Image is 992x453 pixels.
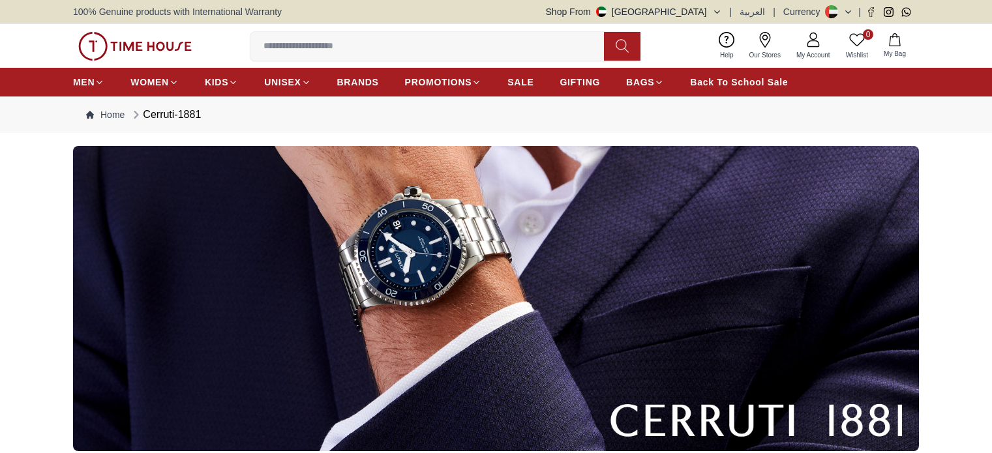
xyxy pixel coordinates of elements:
[690,70,788,94] a: Back To School Sale
[884,7,894,17] a: Instagram
[876,31,914,61] button: My Bag
[507,76,534,89] span: SALE
[73,70,104,94] a: MEN
[742,29,789,63] a: Our Stores
[264,76,301,89] span: UNISEX
[791,50,835,60] span: My Account
[130,76,169,89] span: WOMEN
[626,76,654,89] span: BAGS
[901,7,911,17] a: Whatsapp
[337,70,379,94] a: BRANDS
[73,96,919,133] nav: Breadcrumb
[715,50,739,60] span: Help
[546,5,722,18] button: Shop From[GEOGRAPHIC_DATA]
[879,49,911,59] span: My Bag
[838,29,876,63] a: 0Wishlist
[405,76,472,89] span: PROMOTIONS
[712,29,742,63] a: Help
[841,50,873,60] span: Wishlist
[773,5,775,18] span: |
[130,107,201,123] div: Cerruti-1881
[866,7,876,17] a: Facebook
[337,76,379,89] span: BRANDS
[596,7,607,17] img: United Arab Emirates
[690,76,788,89] span: Back To School Sale
[130,70,179,94] a: WOMEN
[863,29,873,40] span: 0
[740,5,765,18] button: العربية
[744,50,786,60] span: Our Stores
[73,5,282,18] span: 100% Genuine products with International Warranty
[205,70,238,94] a: KIDS
[78,32,192,61] img: ...
[205,76,228,89] span: KIDS
[560,70,600,94] a: GIFTING
[507,70,534,94] a: SALE
[86,108,125,121] a: Home
[783,5,826,18] div: Currency
[405,70,482,94] a: PROMOTIONS
[730,5,732,18] span: |
[560,76,600,89] span: GIFTING
[626,70,664,94] a: BAGS
[858,5,861,18] span: |
[264,70,310,94] a: UNISEX
[73,76,95,89] span: MEN
[73,146,919,451] img: ...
